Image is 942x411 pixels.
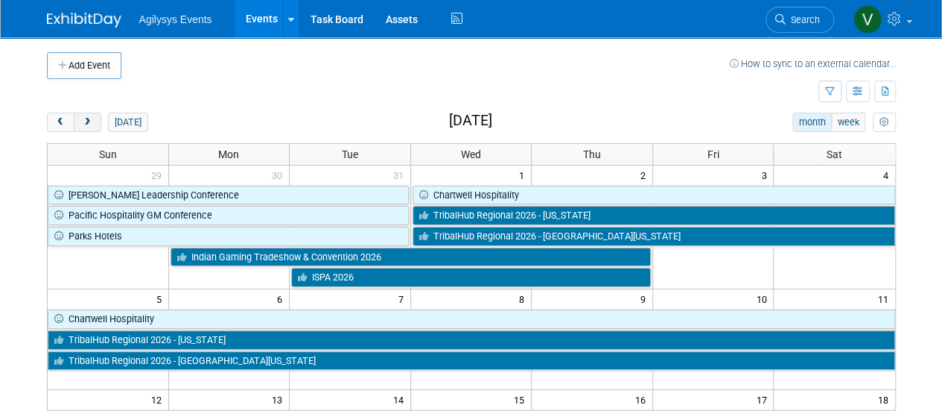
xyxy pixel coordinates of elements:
[291,268,651,287] a: ISPA 2026
[876,289,895,308] span: 11
[392,390,410,409] span: 14
[760,166,773,184] span: 3
[873,113,895,132] button: myCustomButton
[461,148,481,160] span: Wed
[47,13,121,28] img: ExhibitDay
[270,166,289,184] span: 30
[270,390,289,409] span: 13
[155,289,168,308] span: 5
[47,52,121,79] button: Add Event
[639,289,652,308] span: 9
[792,113,832,132] button: month
[639,166,652,184] span: 2
[413,227,895,246] a: TribalHub Regional 2026 - [GEOGRAPHIC_DATA][US_STATE]
[413,206,895,225] a: TribalHub Regional 2026 - [US_STATE]
[853,5,882,34] img: Vaitiare Munoz
[448,113,491,129] h2: [DATE]
[512,390,531,409] span: 15
[74,113,101,132] button: next
[754,390,773,409] span: 17
[150,390,168,409] span: 12
[48,310,895,329] a: Chartwell Hospitality
[48,186,409,205] a: [PERSON_NAME] Leadership Conference
[218,148,239,160] span: Mon
[150,166,168,184] span: 29
[707,148,719,160] span: Fri
[99,148,117,160] span: Sun
[276,289,289,308] span: 6
[876,390,895,409] span: 18
[397,289,410,308] span: 7
[518,166,531,184] span: 1
[882,166,895,184] span: 4
[342,148,358,160] span: Tue
[413,186,895,205] a: Chartwell Hospitality
[108,113,147,132] button: [DATE]
[766,7,834,33] a: Search
[48,206,409,225] a: Pacific Hospitality GM Conference
[827,148,842,160] span: Sat
[47,113,74,132] button: prev
[634,390,652,409] span: 16
[583,148,601,160] span: Thu
[48,330,895,350] a: TribalHub Regional 2026 - [US_STATE]
[139,13,212,25] span: Agilysys Events
[48,351,895,371] a: TribalHub Regional 2026 - [GEOGRAPHIC_DATA][US_STATE]
[786,14,820,25] span: Search
[392,166,410,184] span: 31
[518,289,531,308] span: 8
[831,113,865,132] button: week
[171,248,651,267] a: Indian Gaming Tradeshow & Convention 2026
[48,227,409,246] a: Parks Hotels
[879,118,889,128] i: Personalize Calendar
[754,289,773,308] span: 10
[730,58,896,69] a: How to sync to an external calendar...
